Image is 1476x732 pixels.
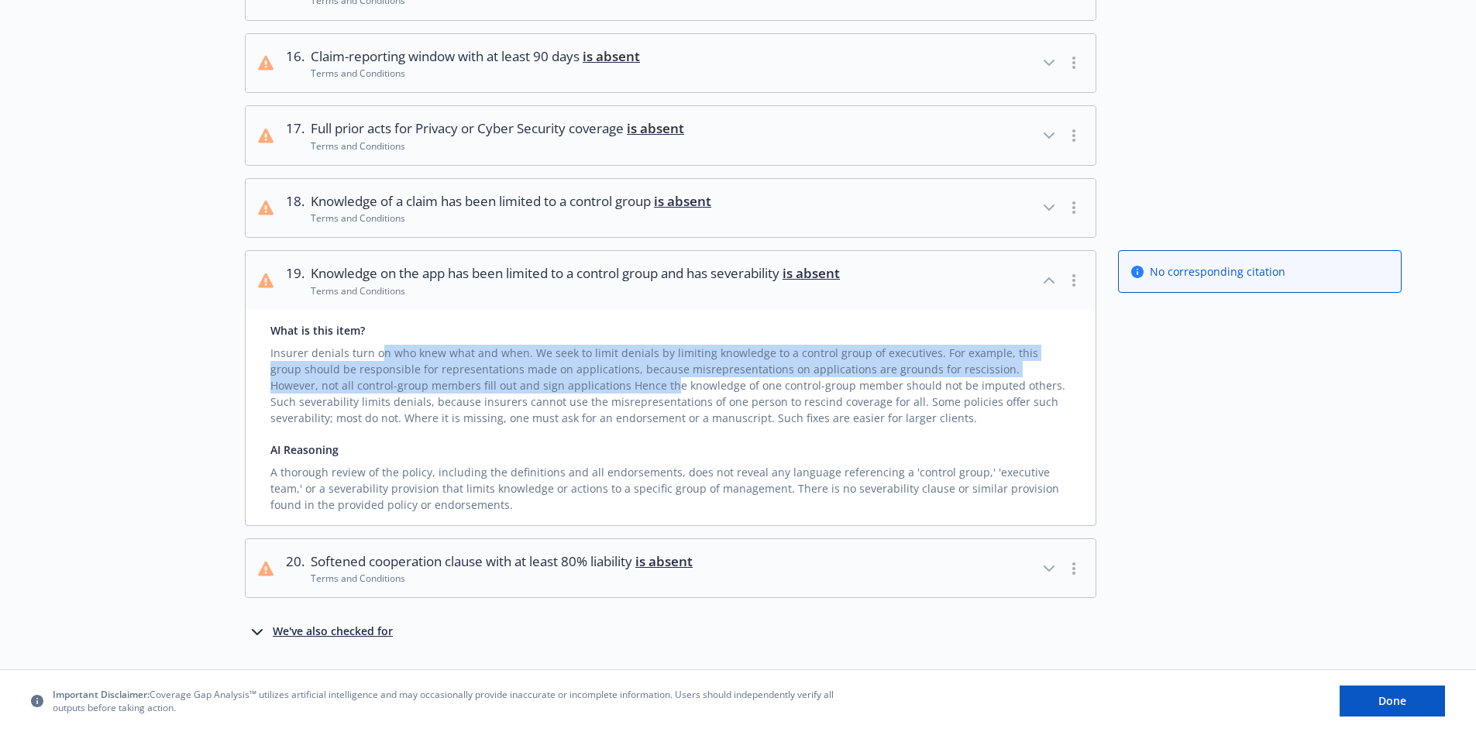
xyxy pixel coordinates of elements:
span: is absent [583,47,640,65]
div: Terms and Conditions [311,67,640,80]
div: A thorough review of the policy, including the definitions and all endorsements, does not reveal ... [270,458,1071,513]
div: Terms and Conditions [311,284,840,297]
button: 18.Knowledge of a claim has been limited to a control group is absentTerms and Conditions [246,179,1096,238]
button: Done [1340,686,1445,717]
span: Done [1378,693,1406,708]
span: Softened cooperation clause with at least 80% liability [311,552,693,572]
span: Knowledge on the app has been limited to a control group and has severability [311,263,840,284]
span: is absent [654,192,711,210]
span: is absent [635,552,693,570]
span: Coverage Gap Analysis™ utilizes artificial intelligence and may occasionally provide inaccurate o... [53,688,843,714]
button: 16.Claim-reporting window with at least 90 days is absentTerms and Conditions [246,34,1096,93]
span: Knowledge of a claim has been limited to a control group [311,191,711,211]
div: 17 . [286,119,304,153]
button: 20.Softened cooperation clause with at least 80% liability is absentTerms and Conditions [246,539,1096,598]
button: 17.Full prior acts for Privacy or Cyber Security coverage is absentTerms and Conditions [246,106,1096,165]
div: What is this item? [270,322,1071,339]
span: Important Disclaimer: [53,688,150,701]
div: 19 . [286,263,304,297]
div: Terms and Conditions [311,211,711,225]
span: Full prior acts for Privacy or Cyber Security coverage [311,119,684,139]
div: Terms and Conditions [311,572,693,585]
div: Insurer denials turn on who knew what and when. We seek to limit denials by limiting knowledge to... [270,339,1071,426]
span: Claim-reporting window with at least 90 days [311,46,640,67]
div: Terms and Conditions [311,139,684,153]
button: 19.Knowledge on the app has been limited to a control group and has severability is absentTerms a... [246,251,1096,310]
div: We've also checked for [273,623,393,641]
div: 18 . [286,191,304,225]
span: is absent [783,264,840,282]
div: 16 . [286,46,304,81]
div: AI Reasoning [270,442,1071,458]
span: No corresponding citation [1150,263,1285,280]
span: is absent [627,119,684,137]
div: 20 . [286,552,304,586]
button: We've also checked for [248,623,393,641]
